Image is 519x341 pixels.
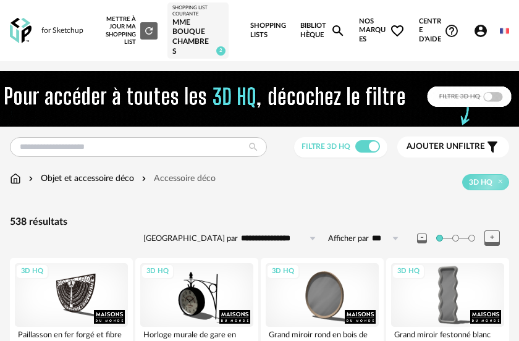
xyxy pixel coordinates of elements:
[328,234,369,244] label: Afficher par
[15,264,49,279] div: 3D HQ
[266,264,300,279] div: 3D HQ
[172,5,224,56] a: Shopping List courante MME BOUQUE chambres 2
[473,23,494,38] span: Account Circle icon
[98,15,157,46] div: Mettre à jour ma Shopping List
[485,140,500,154] span: Filter icon
[444,23,459,38] span: Help Circle Outline icon
[473,23,488,38] span: Account Circle icon
[390,23,405,38] span: Heart Outline icon
[10,216,509,229] div: 538 résultats
[141,264,174,279] div: 3D HQ
[216,46,226,56] span: 2
[331,23,345,38] span: Magnify icon
[26,172,134,185] div: Objet et accessoire déco
[41,26,83,36] div: for Sketchup
[10,18,32,43] img: OXP
[143,27,154,33] span: Refresh icon
[172,18,224,56] div: MME BOUQUE chambres
[10,172,21,185] img: svg+xml;base64,PHN2ZyB3aWR0aD0iMTYiIGhlaWdodD0iMTciIHZpZXdCb3g9IjAgMCAxNiAxNyIgZmlsbD0ibm9uZSIgeG...
[419,17,460,44] span: Centre d'aideHelp Circle Outline icon
[469,177,492,187] span: 3D HQ
[26,172,36,185] img: svg+xml;base64,PHN2ZyB3aWR0aD0iMTYiIGhlaWdodD0iMTYiIHZpZXdCb3g9IjAgMCAxNiAxNiIgZmlsbD0ibm9uZSIgeG...
[302,143,350,150] span: Filtre 3D HQ
[172,5,224,18] div: Shopping List courante
[397,137,509,158] button: Ajouter unfiltre Filter icon
[392,264,425,279] div: 3D HQ
[407,142,458,151] span: Ajouter un
[407,141,485,152] span: filtre
[143,234,238,244] label: [GEOGRAPHIC_DATA] par
[500,27,509,36] img: fr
